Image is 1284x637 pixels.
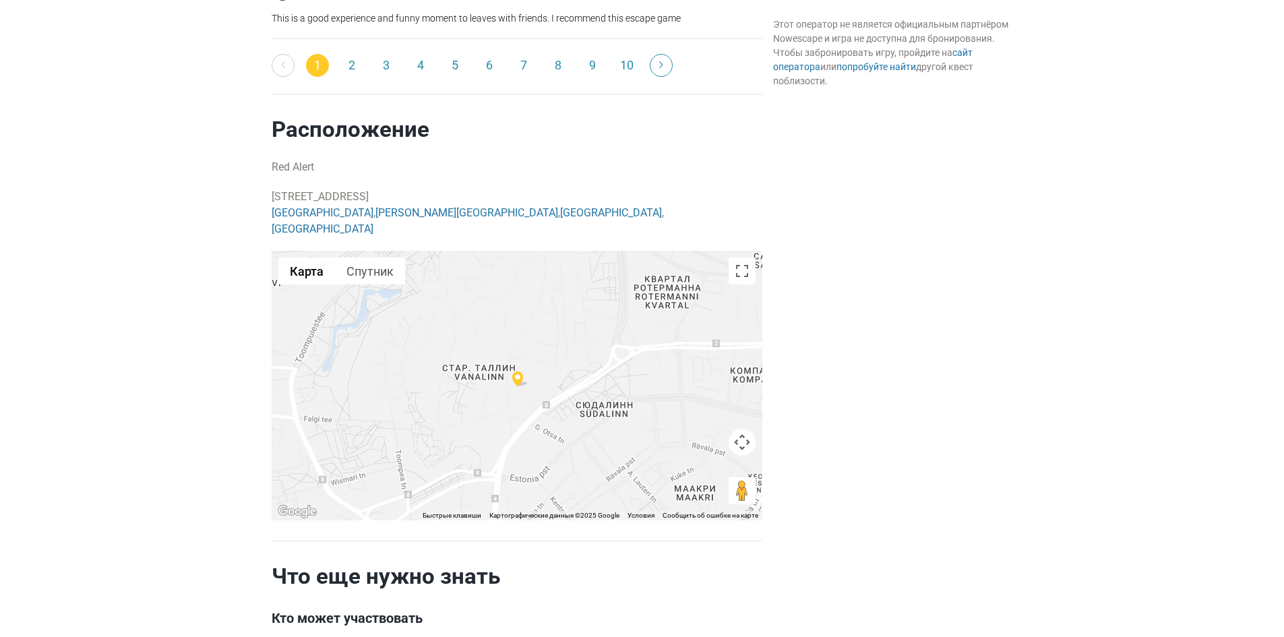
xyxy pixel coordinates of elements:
a: Сообщить об ошибке на карте [663,512,758,519]
span: 1 [306,54,329,77]
a: [GEOGRAPHIC_DATA] [272,206,373,219]
button: Включить полноэкранный режим [729,257,756,284]
div: Этот оператор не является официальным партнёром Nowescape и игра не доступна для бронирования. Чт... [773,18,1013,88]
button: Перетащите человечка на карту, чтобы перейти в режим просмотра улиц [729,477,756,504]
a: 10 [615,54,638,77]
button: Быстрые клавиши [423,511,481,520]
a: 5 [444,54,466,77]
button: Управление камерой на карте [729,429,756,456]
a: 4 [409,54,432,77]
a: 3 [375,54,398,77]
a: [PERSON_NAME][GEOGRAPHIC_DATA] [375,206,558,219]
button: Показать спутниковую карту [335,257,405,284]
p: This is a good experience and funny moment to leaves with friends. I recommend this escape game [272,11,762,25]
a: 7 [512,54,535,77]
a: 8 [547,54,570,77]
a: попробуйте найти [836,61,916,72]
h2: Что еще нужно знать [272,563,762,590]
button: Показать карту с названиями объектов [278,257,335,284]
h2: Расположение [272,116,762,143]
a: 2 [340,54,363,77]
a: 6 [478,54,501,77]
span: Картографические данные ©2025 Google [489,512,619,519]
a: 9 [581,54,604,77]
p: Red Alert [272,159,762,175]
a: [GEOGRAPHIC_DATA] [560,206,662,219]
a: [GEOGRAPHIC_DATA] [272,222,373,235]
h3: Кто может участвовать [272,610,762,626]
img: Google [275,503,319,520]
p: [STREET_ADDRESS] , , , [272,189,762,237]
a: Открыть эту область в Google Картах (в новом окне) [275,503,319,520]
a: Условия (ссылка откроется в новой вкладке) [628,512,654,519]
